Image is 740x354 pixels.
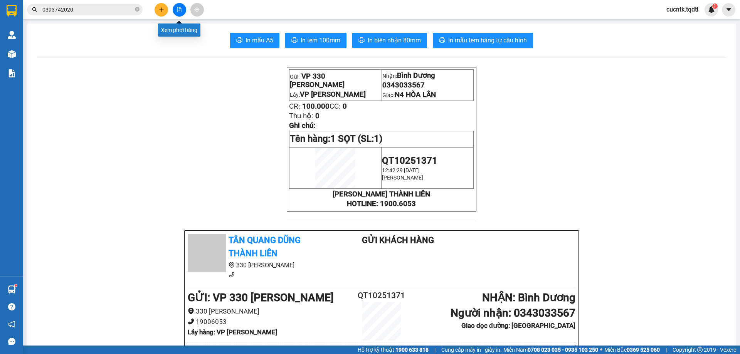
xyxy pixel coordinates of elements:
[451,307,575,319] b: Người nhận : 0343033567
[713,3,716,9] span: 1
[382,71,473,80] p: Nhận:
[528,347,598,353] strong: 0708 023 035 - 0935 103 250
[712,3,718,9] sup: 1
[8,338,15,345] span: message
[42,5,133,14] input: Tìm tên, số ĐT hoặc mã đơn
[301,35,340,45] span: In tem 100mm
[8,285,16,294] img: warehouse-icon
[7,5,17,17] img: logo-vxr
[190,3,204,17] button: aim
[229,262,235,268] span: environment
[290,92,366,98] span: Lấy:
[289,121,315,130] span: Ghi chú:
[441,346,501,354] span: Cung cấp máy in - giấy in:
[100,36,152,63] span: N4 HÒA LÂN
[448,35,527,45] span: In mẫu tem hàng tự cấu hình
[604,346,660,354] span: Miền Bắc
[173,3,186,17] button: file-add
[229,272,235,278] span: phone
[291,37,298,44] span: printer
[395,91,436,99] span: N4 HÒA LÂN
[100,25,154,36] div: 0343033567
[8,50,16,58] img: warehouse-icon
[330,102,341,111] span: CC:
[188,317,349,327] li: 19006053
[188,328,277,336] b: Lấy hàng : VP [PERSON_NAME]
[395,347,429,353] strong: 1900 633 818
[434,346,436,354] span: |
[188,308,194,314] span: environment
[503,346,598,354] span: Miền Nam
[482,291,575,304] b: NHẬN : Bình Dương
[155,3,168,17] button: plus
[230,33,279,48] button: printerIn mẫu A5
[300,90,366,99] span: VP [PERSON_NAME]
[330,133,382,144] span: 1 SỌT (SL:
[290,72,381,89] p: Gửi:
[290,133,382,144] span: Tên hàng:
[229,235,301,258] b: Tân Quang Dũng Thành Liên
[7,7,94,25] div: VP 330 [PERSON_NAME]
[358,346,429,354] span: Hỗ trợ kỹ thuật:
[382,155,437,166] span: QT10251371
[135,7,140,12] span: close-circle
[188,306,349,317] li: 330 [PERSON_NAME]
[290,72,345,89] span: VP 330 [PERSON_NAME]
[302,102,330,111] span: 100.000
[382,174,423,181] span: [PERSON_NAME]
[374,133,382,144] span: 1)
[8,303,15,310] span: question-circle
[135,6,140,13] span: close-circle
[7,7,18,15] span: Gửi:
[289,102,300,111] span: CR:
[697,347,703,352] span: copyright
[315,112,320,120] span: 0
[397,71,435,80] span: Bình Dương
[8,69,16,77] img: solution-icon
[100,7,118,15] span: Nhận:
[368,35,421,45] span: In biên nhận 80mm
[352,33,427,48] button: printerIn biên nhận 80mm
[347,200,416,208] strong: HOTLINE: 1900.6053
[382,81,425,89] span: 0343033567
[188,318,194,325] span: phone
[627,347,660,353] strong: 0369 525 060
[188,291,334,304] b: GỬI : VP 330 [PERSON_NAME]
[289,112,313,120] span: Thu hộ:
[194,7,200,12] span: aim
[100,40,111,48] span: DĐ:
[8,31,16,39] img: warehouse-icon
[660,5,705,14] span: cucntk.tqdtl
[7,25,94,52] span: VP [PERSON_NAME]
[382,167,420,173] span: 12:42:29 [DATE]
[7,29,18,37] span: DĐ:
[362,235,434,245] b: Gửi khách hàng
[349,289,414,302] h2: QT10251371
[158,23,200,37] div: Xem phơi hàng
[8,320,15,328] span: notification
[600,348,602,351] span: ⚪️
[461,322,575,329] b: Giao dọc đường: [GEOGRAPHIC_DATA]
[725,6,732,13] span: caret-down
[285,33,346,48] button: printerIn tem 100mm
[246,35,273,45] span: In mẫu A5
[708,6,715,13] img: icon-new-feature
[32,7,37,12] span: search
[100,7,154,25] div: Bình Dương
[236,37,242,44] span: printer
[333,190,430,198] strong: [PERSON_NAME] THÀNH LIÊN
[722,3,735,17] button: caret-down
[188,260,331,270] li: 330 [PERSON_NAME]
[439,37,445,44] span: printer
[177,7,182,12] span: file-add
[358,37,365,44] span: printer
[433,33,533,48] button: printerIn mẫu tem hàng tự cấu hình
[382,92,436,98] span: Giao:
[343,102,347,111] span: 0
[15,284,17,287] sup: 1
[666,346,667,354] span: |
[159,7,164,12] span: plus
